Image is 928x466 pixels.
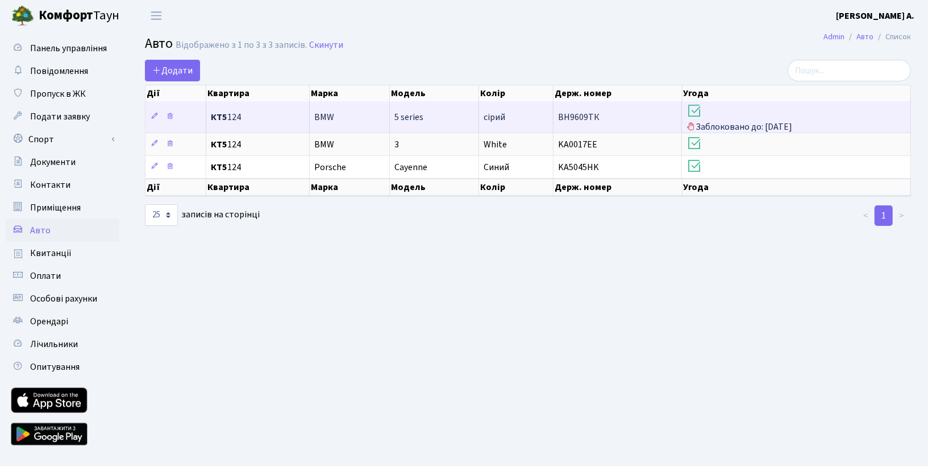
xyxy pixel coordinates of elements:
th: Угода [683,179,912,196]
span: Квитанції [30,247,72,259]
button: Переключити навігацію [142,6,170,25]
span: Синий [484,161,509,174]
span: Авто [30,224,51,237]
a: [PERSON_NAME] А. [836,9,914,23]
th: Модель [390,179,479,196]
span: Авто [145,34,173,53]
th: Квартира [206,85,310,101]
span: Лічильники [30,338,78,350]
th: Марка [310,85,390,101]
span: Повідомлення [30,65,88,77]
a: Приміщення [6,196,119,219]
span: Контакти [30,179,70,191]
a: Контакти [6,174,119,196]
a: Лічильники [6,333,119,356]
a: Особові рахунки [6,287,119,310]
span: 3 [394,138,399,151]
b: КТ5 [211,111,227,123]
span: Панель управління [30,42,107,55]
a: Скинути [309,40,343,51]
a: Авто [856,31,873,43]
th: Марка [310,179,390,196]
a: Квитанції [6,242,119,265]
th: Держ. номер [554,85,682,101]
span: Особові рахунки [30,292,97,305]
span: 5 series [394,111,423,123]
span: BMW [314,138,334,151]
span: Приміщення [30,201,81,214]
a: Документи [6,151,119,174]
span: BMW [314,111,334,123]
b: КТ5 [211,138,227,151]
span: Пропуск в ЖК [30,88,86,100]
span: Cayenne [394,161,427,174]
span: KA5045HK [558,161,599,174]
input: Пошук... [788,60,911,81]
a: Авто [6,219,119,242]
span: White [484,138,507,151]
a: 1 [875,205,893,226]
span: ВН9609ТК [558,111,600,123]
a: Панель управління [6,37,119,60]
a: Подати заявку [6,105,119,128]
span: Porsche [314,161,346,174]
span: Подати заявку [30,110,90,123]
span: Оплати [30,270,61,282]
span: Таун [39,6,119,26]
span: Опитування [30,361,80,373]
th: Квартира [206,179,310,196]
th: Дії [145,85,206,101]
th: Колір [479,179,554,196]
th: Модель [390,85,479,101]
th: Дії [145,179,206,196]
img: logo.png [11,5,34,27]
a: Орендарі [6,310,119,333]
a: Додати [145,60,200,81]
select: записів на сторінці [145,204,178,226]
b: [PERSON_NAME] А. [836,10,914,22]
span: 124 [211,140,305,149]
label: записів на сторінці [145,204,260,226]
span: Орендарі [30,315,68,328]
span: Додати [152,64,193,77]
b: Комфорт [39,6,93,24]
a: Повідомлення [6,60,119,83]
a: Пропуск в ЖК [6,83,119,105]
span: Документи [30,156,76,168]
a: Опитування [6,356,119,378]
span: KA0017EE [558,138,597,151]
span: сірий [484,111,505,123]
a: Admin [823,31,844,43]
nav: breadcrumb [806,25,928,49]
th: Угода [683,85,912,101]
b: КТ5 [211,161,227,174]
span: 124 [211,113,305,122]
span: Заблоковано до: [DATE] [686,102,906,133]
a: Спорт [6,128,119,151]
a: Оплати [6,265,119,287]
span: 124 [211,163,305,172]
div: Відображено з 1 по 3 з 3 записів. [176,40,307,51]
th: Держ. номер [554,179,682,196]
th: Колір [479,85,554,101]
li: Список [873,31,911,43]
